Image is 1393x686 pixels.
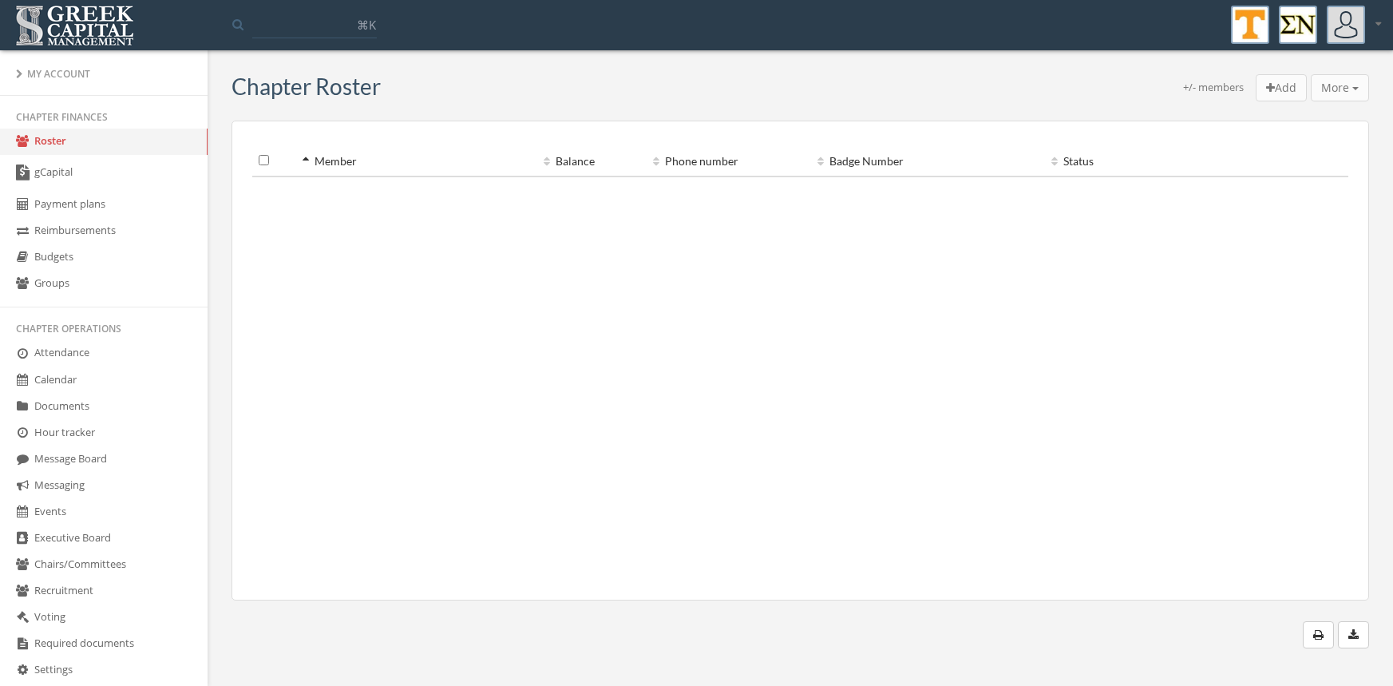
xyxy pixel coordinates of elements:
th: Badge Number [811,145,1045,176]
th: Balance [537,145,647,176]
div: +/- members [1183,80,1244,102]
th: Member [296,145,537,176]
div: My Account [16,67,192,81]
th: Phone number [647,145,811,176]
span: ⌘K [357,17,376,33]
th: Status [1045,145,1279,176]
h3: Chapter Roster [232,74,381,99]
